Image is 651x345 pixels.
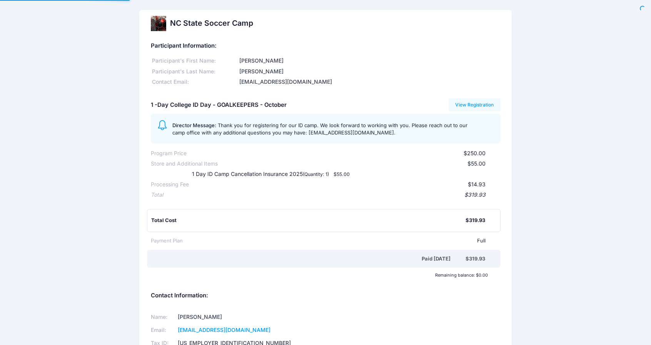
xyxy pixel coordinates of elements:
[151,78,238,86] div: Contact Email:
[151,191,163,199] div: Total
[151,102,287,109] h5: 1 -Day College ID Day - GOALKEEPERS - October
[177,170,385,178] div: 1 Day ID Camp Cancellation Insurance 2025
[189,181,486,189] div: $14.93
[303,171,329,177] small: (Quantity: 1)
[170,19,253,28] h2: NC State Soccer Camp
[238,68,501,76] div: [PERSON_NAME]
[151,57,238,65] div: Participant's First Name:
[238,78,501,86] div: [EMAIL_ADDRESS][DOMAIN_NAME]
[466,217,485,224] div: $319.93
[152,255,466,263] div: Paid [DATE]
[151,181,189,189] div: Processing Fee
[172,122,216,128] span: Director Message:
[449,98,501,111] a: View Registration
[466,255,485,263] div: $319.93
[151,292,501,299] h5: Contact Information:
[147,273,492,277] div: Remaining balance: $0.00
[178,327,270,333] a: [EMAIL_ADDRESS][DOMAIN_NAME]
[151,43,501,50] h5: Participant Information:
[334,171,350,177] small: $55.00
[218,160,486,168] div: $55.00
[183,237,486,245] div: Full
[151,323,175,337] td: Email:
[163,191,486,199] div: $319.93
[151,237,183,245] div: Payment Plan
[151,160,218,168] div: Store and Additional Items
[175,310,315,323] td: [PERSON_NAME]
[151,149,187,158] div: Program Price
[464,150,486,156] span: $250.00
[151,68,238,76] div: Participant's Last Name:
[172,122,467,136] span: Thank you for registering for our ID camp. We look forward to working with you. Please reach out ...
[238,57,501,65] div: [PERSON_NAME]
[151,310,175,323] td: Name:
[151,217,466,224] div: Total Cost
